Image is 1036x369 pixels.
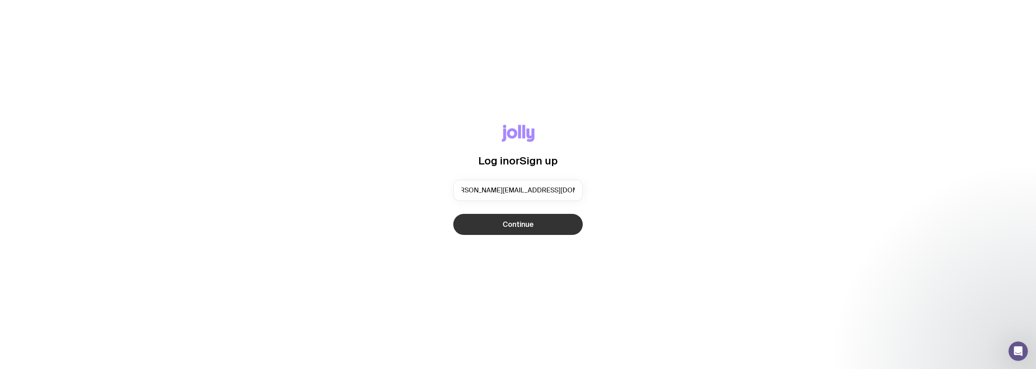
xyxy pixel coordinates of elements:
iframe: Intercom live chat [1008,341,1028,361]
iframe: Intercom notifications message [874,243,1036,347]
input: you@email.com [453,180,583,201]
span: or [509,155,520,166]
span: Sign up [520,155,558,166]
span: Log in [478,155,509,166]
button: Continue [453,214,583,235]
span: Continue [503,220,534,229]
